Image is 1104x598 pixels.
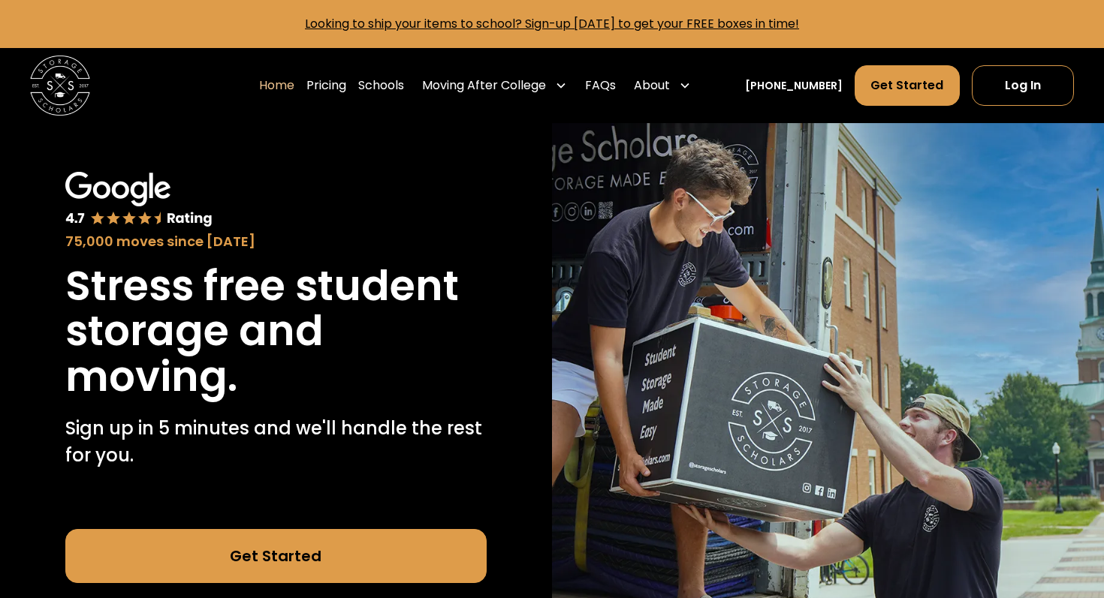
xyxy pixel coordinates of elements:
[305,15,799,32] a: Looking to ship your items to school? Sign-up [DATE] to get your FREE boxes in time!
[585,65,616,107] a: FAQs
[416,65,573,107] div: Moving After College
[855,65,959,106] a: Get Started
[628,65,697,107] div: About
[422,77,546,95] div: Moving After College
[65,415,487,469] p: Sign up in 5 minutes and we'll handle the rest for you.
[634,77,670,95] div: About
[65,231,487,251] div: 75,000 moves since [DATE]
[306,65,346,107] a: Pricing
[65,263,487,400] h1: Stress free student storage and moving.
[972,65,1074,106] a: Log In
[259,65,294,107] a: Home
[358,65,404,107] a: Schools
[65,172,213,228] img: Google 4.7 star rating
[30,56,90,116] img: Storage Scholars main logo
[745,78,843,94] a: [PHONE_NUMBER]
[65,529,487,583] a: Get Started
